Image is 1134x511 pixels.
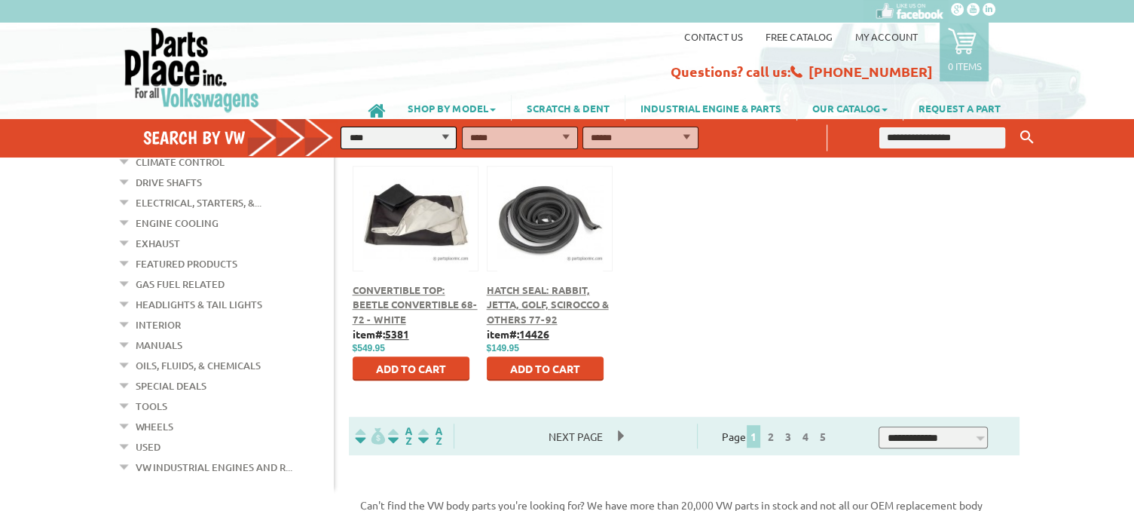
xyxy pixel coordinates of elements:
a: Contact us [683,30,742,43]
a: Hatch Seal: Rabbit, Jetta, Golf, Scirocco & Others 77-92 [487,283,609,326]
img: Sort by Headline [385,427,415,445]
button: Add to Cart [353,356,469,381]
img: Parts Place Inc! [123,26,261,113]
a: Headlights & Tail Lights [136,295,262,314]
a: Next Page [533,430,618,443]
a: Free Catalog [765,30,832,43]
button: Keyword Search [1015,125,1038,150]
a: Oils, Fluids, & Chemicals [136,356,261,375]
a: Manuals [136,335,182,355]
a: Engine Cooling [136,213,219,233]
a: Drive Shafts [136,173,202,192]
a: REQUEST A PART [903,95,1016,121]
u: 5381 [385,327,409,341]
h4: Search by VW [143,127,350,148]
a: Gas Fuel Related [136,274,225,294]
a: Special Deals [136,376,206,396]
a: Featured Products [136,254,237,274]
a: 2 [764,430,778,443]
a: My Account [854,30,917,43]
span: Add to Cart [510,362,580,375]
a: Used [136,437,160,457]
div: Page [697,424,854,449]
a: OUR CATALOG [797,95,903,121]
p: 0 items [947,60,981,72]
a: 0 items [940,23,989,81]
span: Next Page [533,425,618,448]
a: VW Industrial Engines and R... [136,457,292,477]
a: Convertible Top: Beetle Convertible 68-72 - White [353,283,478,326]
span: $549.95 [353,343,385,353]
span: 1 [747,425,760,448]
button: Add to Cart [487,356,604,381]
a: Interior [136,315,181,335]
b: item#: [353,327,409,341]
a: SHOP BY MODEL [393,95,511,121]
a: Exhaust [136,234,180,253]
a: 5 [816,430,830,443]
img: filterpricelow.svg [355,427,385,445]
a: 4 [799,430,812,443]
u: 14426 [519,327,549,341]
a: Wheels [136,417,173,436]
a: Tools [136,396,167,416]
b: item#: [487,327,549,341]
img: Sort by Sales Rank [415,427,445,445]
span: Add to Cart [376,362,446,375]
a: INDUSTRIAL ENGINE & PARTS [625,95,796,121]
span: $149.95 [487,343,519,353]
a: SCRATCH & DENT [512,95,625,121]
a: 3 [781,430,795,443]
a: Climate Control [136,152,225,172]
a: Electrical, Starters, &... [136,193,261,213]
